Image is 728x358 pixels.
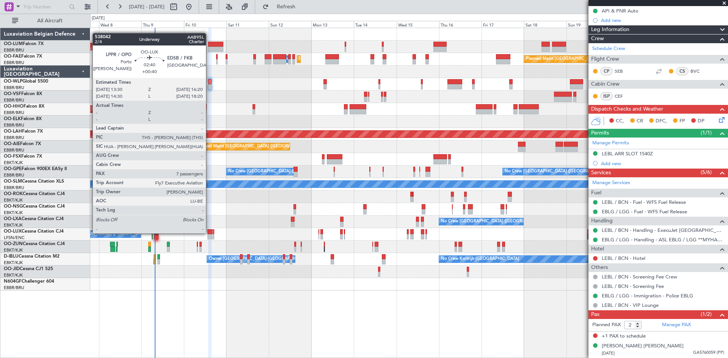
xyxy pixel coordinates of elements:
[591,217,613,225] span: Handling
[602,255,645,261] a: LEBL / BCN - Hotel
[4,242,23,246] span: OO-ZUN
[4,104,24,109] span: OO-HHO
[129,3,165,10] span: [DATE] - [DATE]
[592,179,630,187] a: Manage Services
[701,310,712,318] span: (1/2)
[591,34,604,43] span: Crew
[4,122,24,128] a: EBBR/BRU
[4,47,24,53] a: EBBR/BRU
[4,129,43,134] a: OO-LAHFalcon 7X
[4,179,22,184] span: OO-SLM
[4,117,21,121] span: OO-ELK
[602,302,659,308] a: LEBL / BCN - VIP Lounge
[602,150,653,157] div: LEBL ARR SLOT 1540Z
[698,117,704,125] span: DP
[4,85,24,91] a: EBBR/BRU
[701,129,712,137] span: (1/1)
[602,292,693,299] a: EBLG / LGG - Immigration - Police EBLG
[4,147,24,153] a: EBBR/BRU
[4,104,44,109] a: OO-HHOFalcon 8X
[4,279,54,284] a: N604GFChallenger 604
[601,17,724,23] div: Add new
[4,142,41,146] a: OO-AIEFalcon 7X
[4,272,23,278] a: EBKT/KJK
[482,21,524,28] div: Fri 17
[591,189,601,197] span: Fuel
[679,117,685,125] span: FP
[397,21,439,28] div: Wed 15
[4,129,22,134] span: OO-LAH
[602,274,677,280] a: LEBL / BCN - Screening Fee Crew
[656,117,667,125] span: DFC,
[4,260,23,266] a: EBKT/KJK
[58,228,149,240] div: No Crew [PERSON_NAME] ([PERSON_NAME])
[4,192,23,196] span: OO-ROK
[662,321,691,329] a: Manage PAX
[676,67,689,75] div: CS
[601,160,724,167] div: Add new
[4,279,22,284] span: N604GF
[4,267,53,271] a: OO-JIDCessna CJ1 525
[4,254,19,259] span: D-IBLU
[269,21,311,28] div: Sun 12
[4,54,42,59] a: OO-FAEFalcon 7X
[600,92,613,100] div: ISP
[439,21,482,28] div: Thu 16
[616,117,624,125] span: CC,
[4,179,64,184] a: OO-SLMCessna Citation XLS
[701,168,712,176] span: (5/6)
[615,93,632,100] a: CEF
[166,153,255,165] div: Planned Maint Kortrijk-[GEOGRAPHIC_DATA]
[592,139,629,147] a: Manage Permits
[602,208,687,215] a: EBLG / LGG - Fuel - WFS Fuel Release
[591,25,629,34] span: Leg Information
[592,321,621,329] label: Planned PAX
[602,283,664,289] a: LEBL / BCN - Screening Fee
[4,229,22,234] span: OO-LUX
[4,235,25,241] a: LFSN/ENC
[4,192,65,196] a: OO-ROKCessna Citation CJ4
[637,117,643,125] span: CR
[591,263,608,272] span: Others
[4,172,24,178] a: EBBR/BRU
[228,166,355,177] div: No Crew [GEOGRAPHIC_DATA] ([GEOGRAPHIC_DATA] National)
[591,105,663,114] span: Dispatch Checks and Weather
[299,53,366,65] div: Planned Maint Melsbroek Air Base
[615,68,632,75] a: SEB
[4,217,22,221] span: OO-LXA
[4,117,42,121] a: OO-ELKFalcon 8X
[690,68,708,75] a: BVC
[4,79,48,84] a: OO-WLPGlobal 5500
[4,154,42,159] a: OO-FSXFalcon 7X
[4,247,23,253] a: EBKT/KJK
[4,167,22,171] span: OO-GPE
[4,185,24,191] a: EBBR/BRU
[4,285,24,291] a: EBBR/BRU
[4,97,24,103] a: EBBR/BRU
[4,142,20,146] span: OO-AIE
[184,21,226,28] div: Fri 10
[259,1,304,13] button: Refresh
[441,253,519,265] div: No Crew Kortrijk-[GEOGRAPHIC_DATA]
[4,79,22,84] span: OO-WLP
[4,267,20,271] span: OO-JID
[602,236,724,243] a: EBLG / LGG - Handling - ASL EBLG / LGG **MYHANDLING**
[4,60,24,66] a: EBBR/BRU
[592,45,625,53] a: Schedule Crew
[693,350,724,356] span: GA5760059 (PP)
[591,55,619,64] span: Flight Crew
[591,80,620,89] span: Cabin Crew
[602,333,646,340] span: +1 PAX to schedule
[524,21,566,28] div: Sat 18
[591,310,599,319] span: Pax
[566,21,609,28] div: Sun 19
[591,169,611,177] span: Services
[600,67,613,75] div: CP
[141,21,184,28] div: Thu 9
[4,242,65,246] a: OO-ZUNCessna Citation CJ4
[20,18,80,23] span: All Aircraft
[4,92,42,96] a: OO-VSFFalcon 8X
[4,42,44,46] a: OO-LUMFalcon 7X
[602,342,684,350] div: [PERSON_NAME] [PERSON_NAME]
[4,154,21,159] span: OO-FSX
